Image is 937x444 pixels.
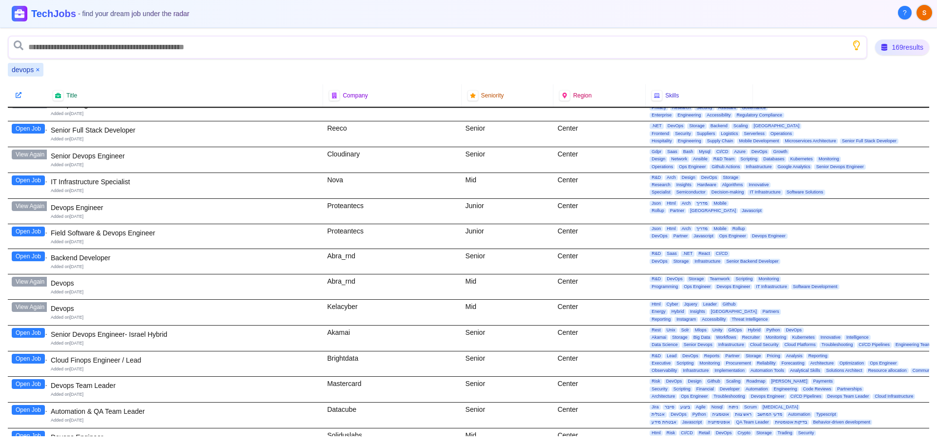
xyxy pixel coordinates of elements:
[12,124,45,134] button: Open Job
[665,226,678,232] span: Html
[710,405,725,410] span: Nosql
[668,208,687,213] span: Partner
[784,328,804,333] span: DevOps
[779,361,806,366] span: Forecasting
[705,138,735,144] span: Supply Chain
[650,182,672,188] span: Research
[650,386,670,392] span: Security
[323,121,461,147] div: Reeco
[783,138,838,144] span: Microservices Architecture
[714,251,730,256] span: CI/CD
[323,173,461,198] div: Nova
[678,405,692,410] span: ביצוע
[733,276,754,282] span: Scripting
[51,136,319,142] div: Added on [DATE]
[323,224,461,249] div: Proteantecs
[875,39,929,55] div: 169 results
[761,156,786,162] span: Databases
[714,284,752,290] span: Devops Engineer
[12,328,45,338] button: Open Job
[750,233,788,239] span: Devops Engineer
[740,105,768,111] span: Governance
[323,403,461,428] div: Datacube
[712,394,747,399] span: Troubleshooting
[31,7,189,20] h1: TechJobs
[669,412,689,417] span: DevOps
[323,377,461,402] div: Mastercard
[697,149,713,154] span: Mysql
[650,284,680,290] span: Programming
[916,4,933,21] button: User menu
[749,368,786,373] span: Automation Tools
[748,190,782,195] span: IT Infrastructure
[12,302,48,312] button: View Again
[740,208,764,213] span: Javascript
[680,226,693,232] span: Arch
[650,233,670,239] span: DevOps
[553,300,646,325] div: Center
[650,201,663,206] span: Json
[665,92,679,99] span: Skills
[675,113,703,118] span: Engineering
[665,353,678,359] span: Lead
[51,406,319,416] div: Automation & QA Team Leader
[650,309,668,314] span: Energy
[811,379,835,384] span: Payments
[665,175,678,180] span: Arch
[665,251,679,256] span: Saas
[693,328,709,333] span: Mlops
[708,276,732,282] span: Teamwork
[12,405,45,415] button: Open Job
[665,201,678,206] span: Html
[694,201,710,206] span: מדריך
[663,405,676,410] span: סייבר
[553,173,646,198] div: Center
[650,105,668,111] span: Privacy
[801,386,833,392] span: Code Reviews
[716,105,738,111] span: Assistant
[673,131,693,136] span: Security
[744,386,770,392] span: Automation
[789,394,824,399] span: CI/CD Pipelines
[462,274,554,299] div: Mid
[772,386,799,392] span: Engineering
[553,403,646,428] div: Center
[898,6,912,19] button: About Techjobs
[12,431,45,441] button: Open Job
[695,182,718,188] span: Hardware
[732,149,748,154] span: Azure
[742,405,759,410] span: Scrum
[51,366,319,372] div: Added on [DATE]
[738,156,759,162] span: Scripting
[844,335,871,340] span: Intelligence
[744,353,763,359] span: Storage
[12,175,45,185] button: Open Job
[650,259,670,264] span: DevOps
[764,335,788,340] span: Monitoring
[462,121,554,147] div: Senior
[670,105,693,111] span: Research
[688,309,707,314] span: Insights
[672,386,693,392] span: Scripting
[573,92,591,99] span: Region
[696,251,712,256] span: React
[730,317,770,322] span: Threat Intelligence
[714,149,731,154] span: CI/CD
[724,361,753,366] span: Procurement
[710,164,742,170] span: Github Actions
[553,199,646,224] div: Center
[749,394,786,399] span: Devops Engineer
[323,96,461,121] div: Copyleaks
[51,381,319,390] div: Devops Team Leader
[775,164,812,170] span: Google Analytics
[840,138,898,144] span: Senior Full Stack Developer
[857,342,892,347] span: CI/CD Pipelines
[732,123,750,129] span: Scaling
[680,353,700,359] span: DevOps
[782,342,817,347] span: Cloud Platforms
[755,361,778,366] span: Reliability
[868,361,898,366] span: Ops Engineer
[650,302,663,307] span: Html
[665,302,680,307] span: Cyber
[51,264,319,270] div: Added on [DATE]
